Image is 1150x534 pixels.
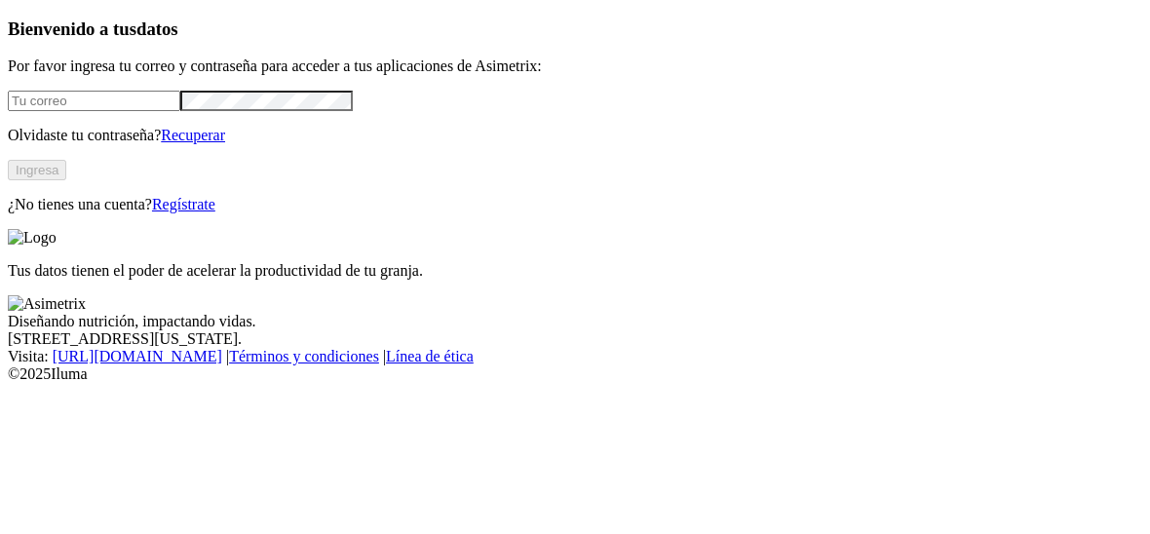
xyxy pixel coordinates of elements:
input: Tu correo [8,91,180,111]
p: Tus datos tienen el poder de acelerar la productividad de tu granja. [8,262,1142,280]
p: ¿No tienes una cuenta? [8,196,1142,213]
div: [STREET_ADDRESS][US_STATE]. [8,330,1142,348]
img: Logo [8,229,57,247]
a: Términos y condiciones [229,348,379,364]
img: Asimetrix [8,295,86,313]
div: Diseñando nutrición, impactando vidas. [8,313,1142,330]
p: Olvidaste tu contraseña? [8,127,1142,144]
a: Recuperar [161,127,225,143]
p: Por favor ingresa tu correo y contraseña para acceder a tus aplicaciones de Asimetrix: [8,57,1142,75]
a: Regístrate [152,196,215,212]
a: [URL][DOMAIN_NAME] [53,348,222,364]
button: Ingresa [8,160,66,180]
div: © 2025 Iluma [8,365,1142,383]
span: datos [136,19,178,39]
a: Línea de ética [386,348,474,364]
div: Visita : | | [8,348,1142,365]
h3: Bienvenido a tus [8,19,1142,40]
